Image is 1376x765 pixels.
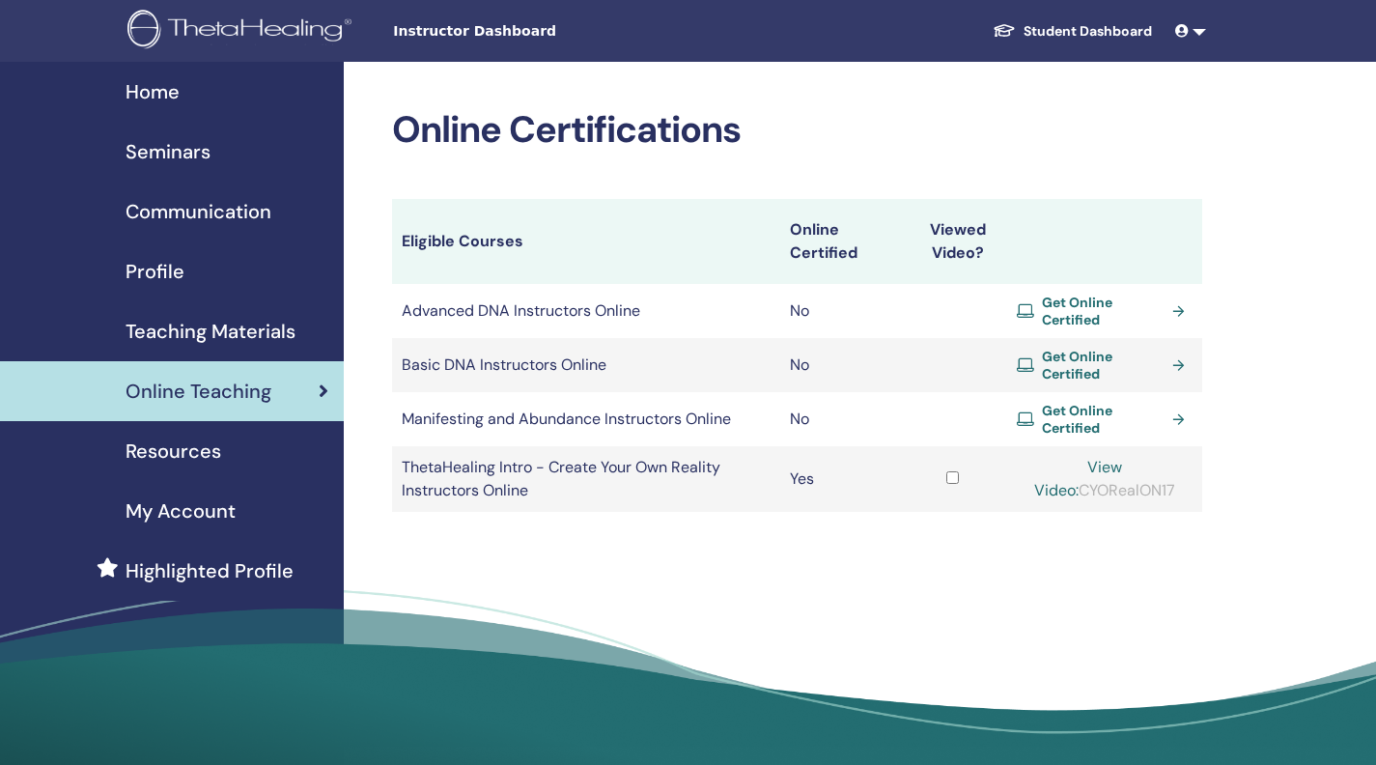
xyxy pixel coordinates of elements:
[1017,402,1193,437] a: Get Online Certified
[392,199,780,284] th: Eligible Courses
[899,199,1008,284] th: Viewed Video?
[1017,294,1193,328] a: Get Online Certified
[780,199,899,284] th: Online Certified
[127,10,358,53] img: logo.png
[392,108,1202,153] h2: Online Certifications
[126,317,295,346] span: Teaching Materials
[126,377,271,406] span: Online Teaching
[126,257,184,286] span: Profile
[780,446,899,512] td: Yes
[993,22,1016,39] img: graduation-cap-white.svg
[126,197,271,226] span: Communication
[780,338,899,392] td: No
[780,392,899,446] td: No
[977,14,1167,49] a: Student Dashboard
[780,284,899,338] td: No
[392,284,780,338] td: Advanced DNA Instructors Online
[126,77,180,106] span: Home
[126,437,221,466] span: Resources
[1042,402,1165,437] span: Get Online Certified
[392,392,780,446] td: Manifesting and Abundance Instructors Online
[1042,348,1165,382] span: Get Online Certified
[1017,456,1193,502] div: CYORealON17
[126,556,294,585] span: Highlighted Profile
[392,338,780,392] td: Basic DNA Instructors Online
[393,21,683,42] span: Instructor Dashboard
[126,496,236,525] span: My Account
[126,137,211,166] span: Seminars
[392,446,780,512] td: ThetaHealing Intro - Create Your Own Reality Instructors Online
[1017,348,1193,382] a: Get Online Certified
[1042,294,1165,328] span: Get Online Certified
[1034,457,1122,500] a: View Video:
